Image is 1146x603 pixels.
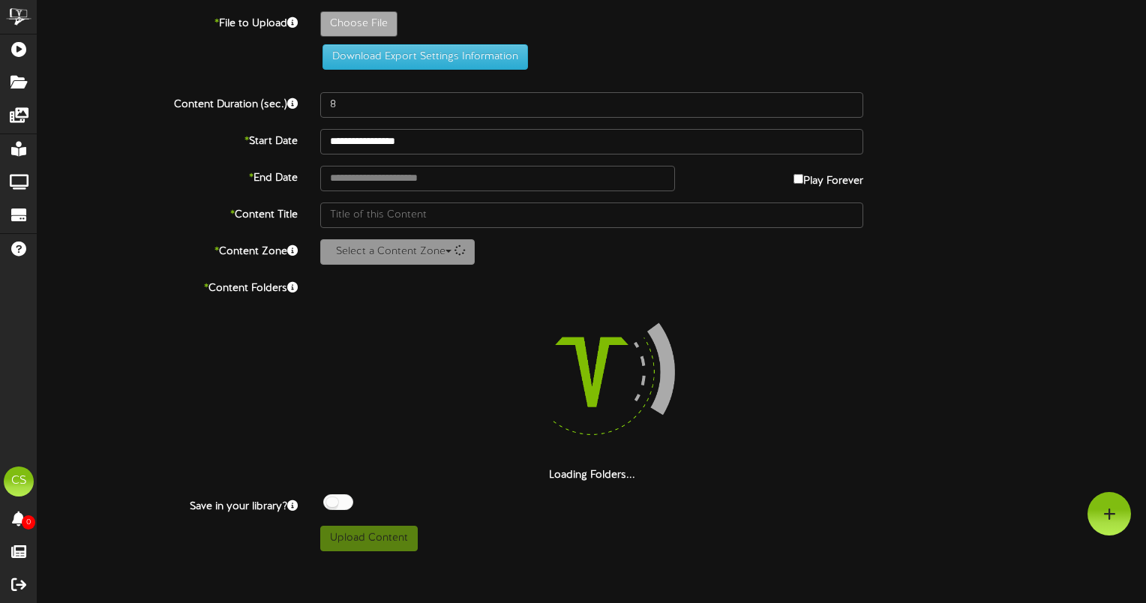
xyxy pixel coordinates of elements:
[496,276,688,468] img: loading-spinner-4.png
[322,44,528,70] button: Download Export Settings Information
[26,166,309,186] label: End Date
[315,51,528,62] a: Download Export Settings Information
[26,276,309,296] label: Content Folders
[549,469,635,481] strong: Loading Folders...
[26,239,309,259] label: Content Zone
[320,239,475,265] button: Select a Content Zone
[793,166,863,189] label: Play Forever
[320,526,418,551] button: Upload Content
[793,174,803,184] input: Play Forever
[26,494,309,514] label: Save in your library?
[26,92,309,112] label: Content Duration (sec.)
[4,466,34,496] div: CS
[26,202,309,223] label: Content Title
[320,202,863,228] input: Title of this Content
[26,11,309,31] label: File to Upload
[22,515,35,529] span: 0
[26,129,309,149] label: Start Date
